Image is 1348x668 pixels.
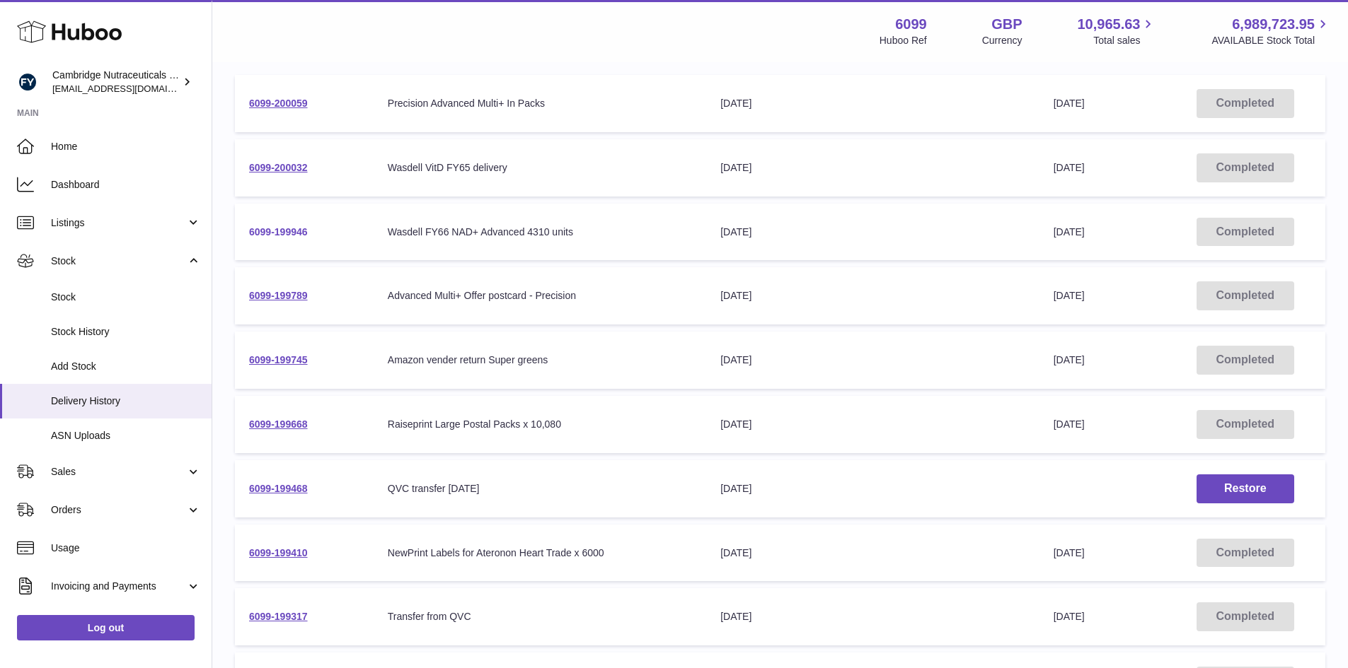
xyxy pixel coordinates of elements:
[249,98,308,109] a: 6099-200059
[51,360,201,373] span: Add Stock
[720,546,1025,560] div: [DATE]
[1054,611,1085,622] span: [DATE]
[388,482,692,496] div: QVC transfer [DATE]
[388,418,692,431] div: Raiseprint Large Postal Packs x 10,080
[51,541,201,555] span: Usage
[51,216,186,230] span: Listings
[1054,418,1085,430] span: [DATE]
[388,97,692,110] div: Precision Advanced Multi+ In Packs
[720,161,1025,175] div: [DATE]
[880,34,927,47] div: Huboo Ref
[52,83,208,94] span: [EMAIL_ADDRESS][DOMAIN_NAME]
[720,97,1025,110] div: [DATE]
[249,162,308,173] a: 6099-200032
[52,69,180,95] div: Cambridge Nutraceuticals Ltd
[1197,474,1294,503] button: Restore
[388,289,692,303] div: Advanced Multi+ Offer postcard - Precision
[51,325,201,339] span: Stock History
[17,615,195,640] a: Log out
[388,161,692,175] div: Wasdell VitD FY65 delivery
[982,34,1022,47] div: Currency
[1054,354,1085,365] span: [DATE]
[388,610,692,623] div: Transfer from QVC
[249,226,308,238] a: 6099-199946
[388,353,692,367] div: Amazon vender return Super greens
[1054,290,1085,301] span: [DATE]
[1054,547,1085,558] span: [DATE]
[1054,226,1085,238] span: [DATE]
[388,225,692,239] div: Wasdell FY66 NAD+ Advanced 4310 units
[720,225,1025,239] div: [DATE]
[249,418,308,430] a: 6099-199668
[249,483,308,494] a: 6099-199468
[51,254,186,268] span: Stock
[1054,98,1085,109] span: [DATE]
[720,289,1025,303] div: [DATE]
[720,353,1025,367] div: [DATE]
[1211,34,1331,47] span: AVAILABLE Stock Total
[1093,34,1156,47] span: Total sales
[1054,162,1085,173] span: [DATE]
[1077,15,1156,47] a: 10,965.63 Total sales
[720,482,1025,496] div: [DATE]
[249,354,308,365] a: 6099-199745
[51,291,201,304] span: Stock
[51,140,201,153] span: Home
[991,15,1022,34] strong: GBP
[249,290,308,301] a: 6099-199789
[388,546,692,560] div: NewPrint Labels for Ateronon Heart Trade x 6000
[51,394,201,408] span: Delivery History
[51,178,201,192] span: Dashboard
[720,610,1025,623] div: [DATE]
[1211,15,1331,47] a: 6,989,723.95 AVAILABLE Stock Total
[249,611,308,622] a: 6099-199317
[720,418,1025,431] div: [DATE]
[1077,15,1140,34] span: 10,965.63
[51,503,186,517] span: Orders
[51,429,201,443] span: ASN Uploads
[1232,15,1315,34] span: 6,989,723.95
[51,465,186,479] span: Sales
[895,15,927,34] strong: 6099
[17,71,38,93] img: huboo@camnutra.com
[51,580,186,593] span: Invoicing and Payments
[249,547,308,558] a: 6099-199410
